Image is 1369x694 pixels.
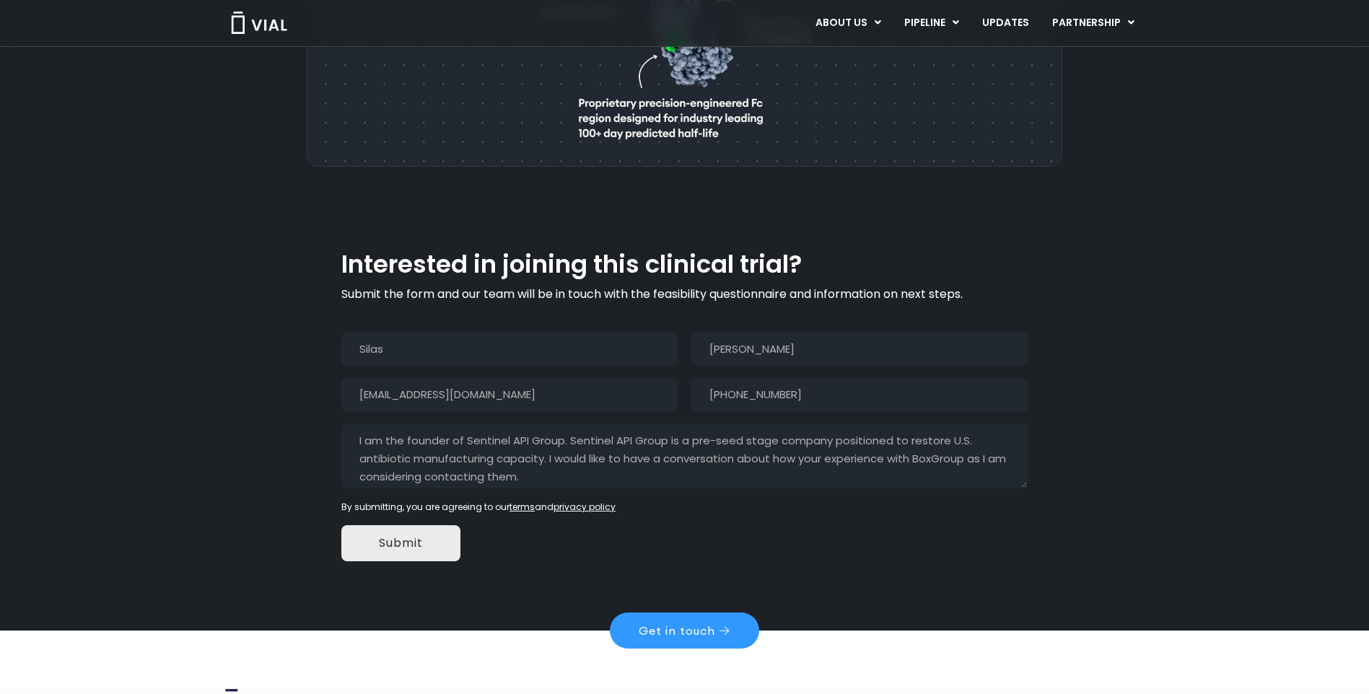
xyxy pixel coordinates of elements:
input: First name* [341,332,678,366]
h2: Interested in joining this clinical trial? [341,251,1028,278]
a: privacy policy [554,501,616,513]
div: By submitting, you are agreeing to our and [341,501,1028,514]
input: Phone (optional) [691,377,1028,412]
a: Get in touch [610,612,759,649]
p: Submit the form and our team will be in touch with the feasibility questionnaire and information ... [341,286,1028,303]
input: Email* [341,377,678,412]
input: Last name* [691,332,1028,366]
input: Submit [341,525,460,561]
a: ABOUT USMenu Toggle [804,11,892,35]
span: Get in touch [639,625,715,636]
a: PIPELINEMenu Toggle [893,11,970,35]
a: terms [509,501,535,513]
img: Vial Logo [230,12,288,34]
a: PARTNERSHIPMenu Toggle [1041,11,1146,35]
a: UPDATES [971,11,1040,35]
